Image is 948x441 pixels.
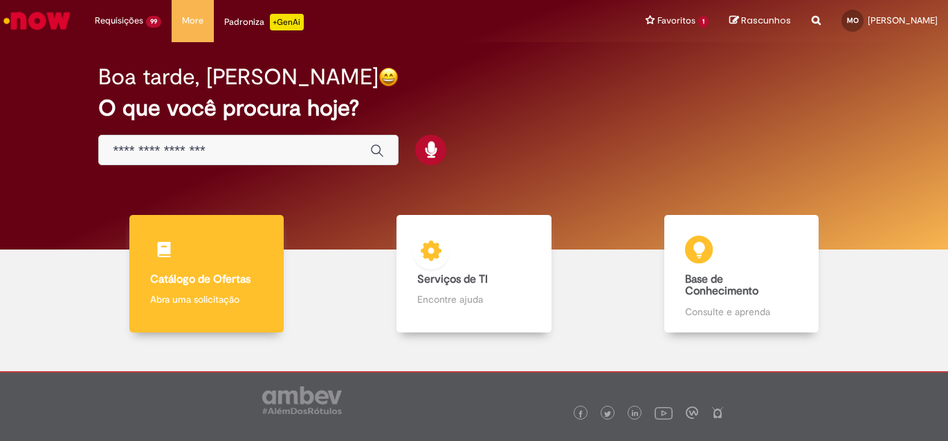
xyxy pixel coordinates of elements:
img: logo_footer_ambev_rotulo_gray.png [262,386,342,414]
p: Encontre ajuda [417,292,530,306]
h2: O que você procura hoje? [98,96,849,120]
span: [PERSON_NAME] [868,15,938,26]
img: logo_footer_youtube.png [655,404,673,422]
a: Rascunhos [729,15,791,28]
div: Padroniza [224,14,304,30]
span: 99 [146,16,161,28]
img: ServiceNow [1,7,73,35]
b: Serviços de TI [417,272,488,286]
span: 1 [698,16,709,28]
img: logo_footer_naosei.png [711,406,724,419]
h2: Boa tarde, [PERSON_NAME] [98,65,379,89]
img: logo_footer_linkedin.png [632,410,639,418]
span: Rascunhos [741,14,791,27]
span: Requisições [95,14,143,28]
img: happy-face.png [379,67,399,87]
p: +GenAi [270,14,304,30]
span: Favoritos [657,14,695,28]
b: Base de Conhecimento [685,272,758,299]
p: Abra uma solicitação [150,292,263,306]
img: logo_footer_facebook.png [577,411,584,417]
img: logo_footer_workplace.png [686,406,698,419]
a: Serviços de TI Encontre ajuda [340,215,608,332]
a: Base de Conhecimento Consulte e aprenda [608,215,875,332]
img: logo_footer_twitter.png [604,411,611,417]
span: MO [847,16,859,25]
b: Catálogo de Ofertas [150,272,250,286]
a: Catálogo de Ofertas Abra uma solicitação [73,215,340,332]
p: Consulte e aprenda [685,305,798,319]
span: More [182,14,203,28]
